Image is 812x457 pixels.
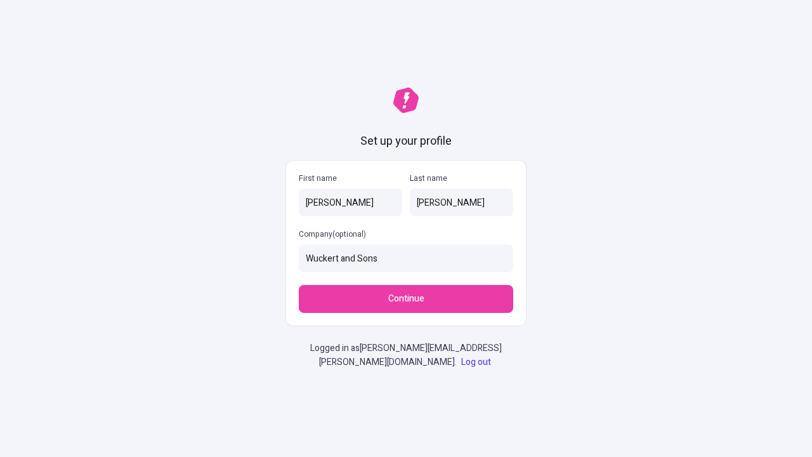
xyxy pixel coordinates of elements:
p: Company [299,229,513,239]
input: First name [299,189,402,216]
span: Continue [388,292,424,306]
span: (optional) [332,228,366,240]
input: Company(optional) [299,244,513,272]
h1: Set up your profile [360,133,452,150]
p: First name [299,173,402,183]
p: Last name [410,173,513,183]
input: Last name [410,189,513,216]
button: Continue [299,285,513,313]
p: Logged in as [PERSON_NAME][EMAIL_ADDRESS][PERSON_NAME][DOMAIN_NAME] . [285,341,527,369]
a: Log out [459,355,494,369]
